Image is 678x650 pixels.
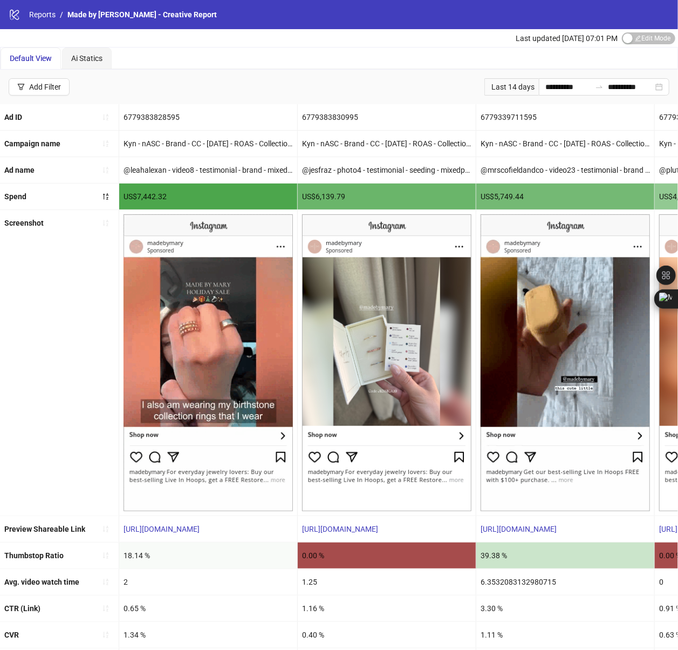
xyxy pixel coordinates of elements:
div: Add Filter [29,83,61,91]
b: Avg. video watch time [4,578,79,586]
div: 1.25 [298,569,476,595]
span: filter [17,83,25,91]
div: 2 [119,569,297,595]
a: [URL][DOMAIN_NAME] [302,525,378,533]
div: 6779383828595 [119,104,297,130]
div: 1.11 % [476,622,654,648]
img: Screenshot 6779383828595 [124,214,293,511]
span: sort-ascending [102,219,109,227]
span: sort-ascending [102,631,109,639]
b: Campaign name [4,139,60,148]
div: 6779339711595 [476,104,654,130]
span: Last updated [DATE] 07:01 PM [516,34,618,43]
a: [URL][DOMAIN_NAME] [124,525,200,533]
div: 3.30 % [476,595,654,621]
b: Spend [4,192,26,201]
div: 1.16 % [298,595,476,621]
div: @leahalexan - video8 - testimonial - brand - mixedproduct - PDP - MBM1045764 - [DATE] - Copy [119,157,297,183]
div: 1.34 % [119,622,297,648]
b: Ad name [4,166,35,174]
div: 0.40 % [298,622,476,648]
li: / [60,9,63,21]
b: CTR (Link) [4,604,40,613]
span: Ai Statics [71,54,102,63]
span: to [595,83,604,91]
a: [URL][DOMAIN_NAME] [481,525,557,533]
span: sort-ascending [102,605,109,612]
div: 39.38 % [476,543,654,568]
img: Screenshot 6779383830995 [302,214,471,511]
span: Made by [PERSON_NAME] - Creative Report [67,10,217,19]
span: swap-right [595,83,604,91]
b: Thumbstop Ratio [4,551,64,560]
div: Kyn - nASC - Brand - CC - [DATE] - ROAS - Collection - Offer 3 ($100 AOE) [119,131,297,157]
div: 6779383830995 [298,104,476,130]
span: Default View [10,54,52,63]
span: sort-ascending [102,113,109,121]
div: US$7,442.32 [119,184,297,209]
b: Ad ID [4,113,22,121]
div: Kyn - nASC - Brand - CC - [DATE] - ROAS - Collection - Offer 2 (Polish) [476,131,654,157]
button: Add Filter [9,78,70,96]
div: @jesfraz - photo4 - testimonial - seeding - mixedproduct - PDP - MBM1945793 - [DATE] - Copy [298,157,476,183]
span: sort-ascending [102,552,109,559]
div: 0.65 % [119,595,297,621]
span: sort-ascending [102,140,109,147]
span: sort-descending [102,193,109,200]
span: sort-ascending [102,525,109,533]
div: @mrscofieldandco - video23 - testimonial - brand - minijewelrycase - PDP - MBM645754 - [DATE] - Copy [476,157,654,183]
div: 0.00 % [298,543,476,568]
div: US$5,749.44 [476,184,654,209]
a: Reports [27,9,58,21]
b: CVR [4,631,19,639]
div: 18.14 % [119,543,297,568]
img: Screenshot 6779339711595 [481,214,650,511]
div: Kyn - nASC - Brand - CC - [DATE] - ROAS - Collection - Offer 3 ($100 AOE) [298,131,476,157]
span: sort-ascending [102,578,109,586]
b: Screenshot [4,219,44,227]
div: Last 14 days [484,78,539,96]
span: sort-ascending [102,166,109,174]
div: 6.3532083132980715 [476,569,654,595]
b: Preview Shareable Link [4,525,85,533]
div: US$6,139.79 [298,184,476,209]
